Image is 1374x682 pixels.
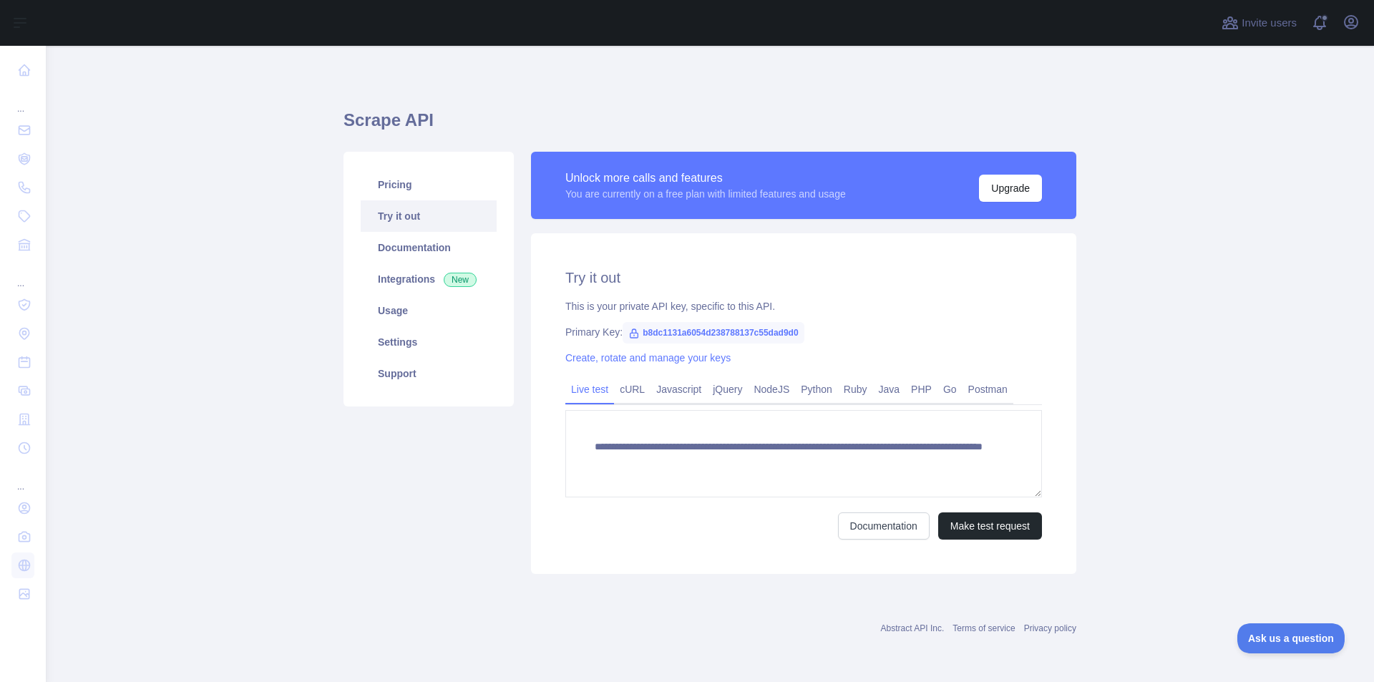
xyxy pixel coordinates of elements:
a: Documentation [361,232,497,263]
span: b8dc1131a6054d238788137c55dad9d0 [623,322,804,344]
a: Live test [565,378,614,401]
div: You are currently on a free plan with limited features and usage [565,187,846,201]
a: Create, rotate and manage your keys [565,352,731,364]
a: Try it out [361,200,497,232]
div: Unlock more calls and features [565,170,846,187]
div: This is your private API key, specific to this API. [565,299,1042,313]
div: ... [11,464,34,492]
h1: Scrape API [343,109,1076,143]
a: Integrations New [361,263,497,295]
a: Go [937,378,963,401]
a: PHP [905,378,937,401]
a: Documentation [838,512,930,540]
a: Abstract API Inc. [881,623,945,633]
button: Upgrade [979,175,1042,202]
a: NodeJS [748,378,795,401]
h2: Try it out [565,268,1042,288]
a: Python [795,378,838,401]
span: Invite users [1242,15,1297,31]
button: Make test request [938,512,1042,540]
a: Privacy policy [1024,623,1076,633]
a: Pricing [361,169,497,200]
a: Support [361,358,497,389]
a: Ruby [838,378,873,401]
a: cURL [614,378,651,401]
button: Invite users [1219,11,1300,34]
div: ... [11,260,34,289]
a: Java [873,378,906,401]
div: Primary Key: [565,325,1042,339]
span: New [444,273,477,287]
div: ... [11,86,34,115]
a: Usage [361,295,497,326]
iframe: Toggle Customer Support [1237,623,1345,653]
a: Javascript [651,378,707,401]
a: Terms of service [952,623,1015,633]
a: Postman [963,378,1013,401]
a: Settings [361,326,497,358]
a: jQuery [707,378,748,401]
